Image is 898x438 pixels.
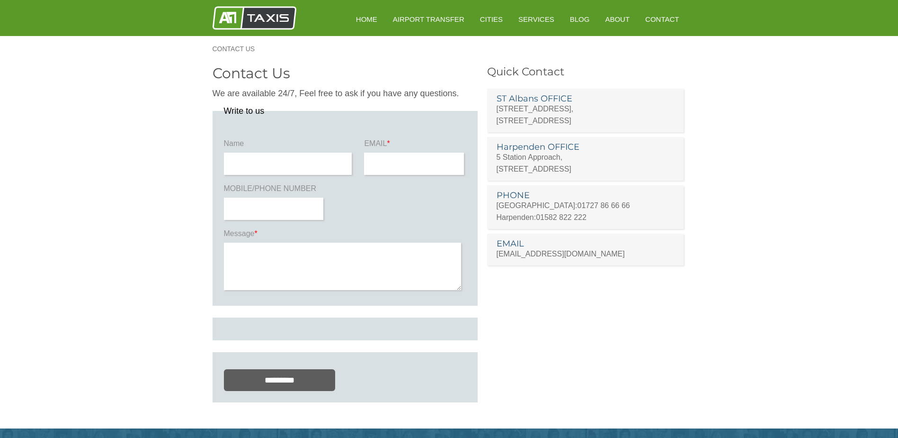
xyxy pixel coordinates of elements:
[497,239,675,248] h3: EMAIL
[349,8,384,31] a: HOME
[213,46,265,52] a: Contact Us
[497,191,675,200] h3: PHONE
[497,94,675,103] h3: ST Albans OFFICE
[473,8,509,31] a: Cities
[578,201,630,210] a: 01727 86 66 66
[213,88,478,100] p: We are available 24/7, Feel free to ask if you have any questions.
[364,138,466,153] label: EMAIL
[598,8,636,31] a: About
[224,138,355,153] label: Name
[497,250,625,258] a: [EMAIL_ADDRESS][DOMAIN_NAME]
[497,103,675,127] p: [STREET_ADDRESS], [STREET_ADDRESS]
[224,183,326,198] label: MOBILE/PHONE NUMBER
[497,151,675,175] p: 5 Station Approach, [STREET_ADDRESS]
[563,8,596,31] a: Blog
[224,107,265,115] legend: Write to us
[639,8,685,31] a: Contact
[512,8,561,31] a: Services
[497,211,675,223] p: Harpenden:
[487,66,686,77] h3: Quick Contact
[213,66,478,81] h2: Contact Us
[224,228,466,243] label: Message
[497,200,675,211] p: [GEOGRAPHIC_DATA]:
[536,213,587,221] a: 01582 822 222
[213,6,296,30] img: A1 Taxis
[497,143,675,151] h3: Harpenden OFFICE
[386,8,471,31] a: Airport Transfer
